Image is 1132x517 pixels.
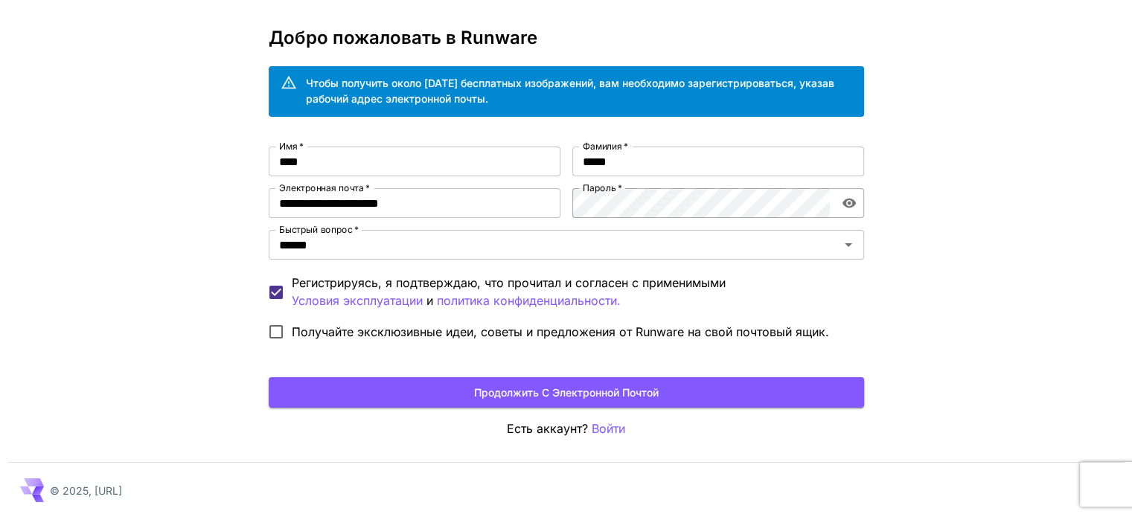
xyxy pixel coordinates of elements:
button: включить видимость пароля [836,190,863,216]
font: Регистрируясь, я подтверждаю, что прочитал и согласен с применимыми [292,275,726,290]
font: Пароль [583,182,615,193]
font: Войти [592,421,625,436]
font: Фамилия [583,141,622,152]
font: Добро пожаловать в Runware [269,27,537,48]
font: Есть аккаунт? [507,421,588,436]
button: Продолжить с электронной почтой [269,377,864,408]
button: Регистрируясь, я подтверждаю, что прочитал и согласен с применимыми и политика конфиденциальности. [292,292,423,310]
button: Открыть [838,234,859,255]
font: Продолжить с электронной почтой [474,386,659,399]
font: политика конфиденциальности. [437,293,621,308]
font: © 2025, [URL] [50,484,122,497]
font: Условия эксплуатации [292,293,423,308]
font: Чтобы получить около [DATE] бесплатных изображений, вам необходимо зарегистрироваться, указав раб... [306,77,834,105]
font: Получайте эксклюзивные идеи, советы и предложения от Runware на свой почтовый ящик. [292,324,829,339]
font: и [426,293,433,308]
button: Войти [592,420,625,438]
font: Имя [279,141,298,152]
font: Электронная почта [279,182,363,193]
font: Быстрый вопрос [279,224,352,235]
button: Регистрируясь, я подтверждаю, что прочитал и согласен с применимыми Условия эксплуатации и [437,292,621,310]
